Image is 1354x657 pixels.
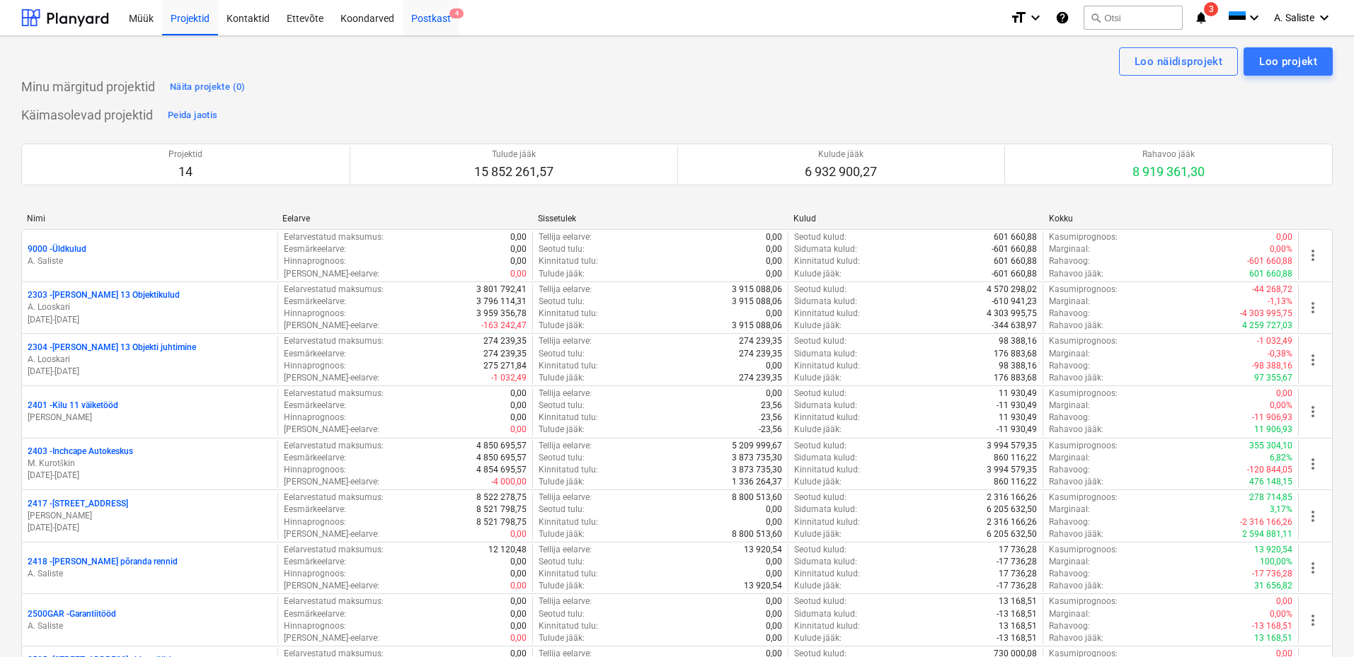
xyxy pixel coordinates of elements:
p: -4 303 995,75 [1240,308,1292,320]
p: Rahavoog : [1049,360,1090,372]
p: 23,56 [761,400,782,412]
p: 2 594 881,11 [1242,528,1292,540]
div: Näita projekte (0) [170,79,246,95]
p: 274 239,35 [483,335,527,347]
p: 4 854 695,57 [476,464,527,476]
div: Loo projekt [1259,52,1317,71]
p: 11 906,93 [1254,424,1292,436]
p: Hinnaprognoos : [284,464,346,476]
p: 6 932 900,27 [805,163,877,180]
p: Rahavoo jääk : [1049,424,1103,436]
p: Eesmärkeelarve : [284,243,346,255]
p: -11 906,93 [1252,412,1292,424]
p: 8 919 361,30 [1132,163,1205,180]
p: 0,00 [766,268,782,280]
p: 8 521 798,75 [476,516,527,528]
p: Rahavoo jääk : [1049,372,1103,384]
p: Marginaal : [1049,243,1090,255]
p: Kasumiprognoos : [1049,544,1118,556]
p: Rahavoo jääk : [1049,580,1103,592]
p: Kasumiprognoos : [1049,388,1118,400]
div: Peida jaotis [168,107,217,124]
p: Tellija eelarve : [539,284,592,296]
span: more_vert [1304,247,1321,264]
p: [PERSON_NAME]-eelarve : [284,424,379,436]
p: Kinnitatud kulud : [794,308,860,320]
p: Rahavoog : [1049,464,1090,476]
p: 3 915 088,06 [732,284,782,296]
span: more_vert [1304,299,1321,316]
p: 0,00 [510,568,527,580]
p: [DATE] - [DATE] [28,470,272,482]
p: 4 570 298,02 [987,284,1037,296]
p: Kinnitatud kulud : [794,360,860,372]
span: more_vert [1304,403,1321,420]
p: Eesmärkeelarve : [284,556,346,568]
p: [PERSON_NAME] [28,510,272,522]
p: [DATE] - [DATE] [28,366,272,378]
p: 355 304,10 [1249,440,1292,452]
div: 2401 -Kilu 11 väiketööd[PERSON_NAME] [28,400,272,424]
p: 3 994 579,35 [987,464,1037,476]
p: 3 915 088,06 [732,296,782,308]
span: more_vert [1304,351,1321,368]
div: 9000 -ÜldkuludA. Saliste [28,243,272,267]
p: [DATE] - [DATE] [28,522,272,534]
i: keyboard_arrow_down [1027,9,1044,26]
p: -17 736,28 [997,580,1037,592]
p: Seotud tulu : [539,504,585,516]
p: Hinnaprognoos : [284,568,346,580]
p: Tellija eelarve : [539,388,592,400]
p: 3 873 735,30 [732,452,782,464]
p: 2401 - Kilu 11 väiketööd [28,400,118,412]
p: Kinnitatud kulud : [794,255,860,267]
p: 97 355,67 [1254,372,1292,384]
p: Kinnitatud tulu : [539,255,598,267]
span: more_vert [1304,559,1321,576]
p: Rahavoo jääk : [1049,476,1103,488]
p: Hinnaprognoos : [284,255,346,267]
span: more_vert [1304,455,1321,472]
i: keyboard_arrow_down [1316,9,1333,26]
p: Kasumiprognoos : [1049,440,1118,452]
p: A. Saliste [28,568,272,580]
p: A. Looskari [28,301,272,313]
p: Eesmärkeelarve : [284,504,346,516]
p: Tellija eelarve : [539,231,592,243]
p: Seotud tulu : [539,296,585,308]
p: Käimasolevad projektid [21,107,153,124]
p: 2 316 166,26 [987,492,1037,504]
p: Kinnitatud tulu : [539,516,598,528]
p: Rahavoog : [1049,412,1090,424]
p: Kulude jääk [805,149,877,161]
p: Rahavoog : [1049,255,1090,267]
p: 4 850 695,57 [476,440,527,452]
p: Sidumata kulud : [794,452,857,464]
p: Sidumata kulud : [794,400,857,412]
p: [PERSON_NAME]-eelarve : [284,476,379,488]
div: Sissetulek [538,214,782,223]
p: 8 521 798,75 [476,504,527,516]
p: 8 522 278,75 [476,492,527,504]
p: 601 660,88 [1249,268,1292,280]
p: 0,00 [510,580,527,592]
p: 0,00 [510,268,527,280]
p: [PERSON_NAME]-eelarve : [284,528,379,540]
p: 13 920,54 [744,580,782,592]
p: 23,56 [761,412,782,424]
p: Kulude jääk : [794,268,842,280]
p: M. Kurotškin [28,458,272,470]
p: Rahavoog : [1049,308,1090,320]
p: Tulude jääk : [539,372,585,384]
p: Tellija eelarve : [539,335,592,347]
p: -1 032,49 [1257,335,1292,347]
p: Sidumata kulud : [794,243,857,255]
p: -1,13% [1268,296,1292,308]
p: Kasumiprognoos : [1049,231,1118,243]
button: Loo näidisprojekt [1119,47,1238,76]
p: 278 714,85 [1249,492,1292,504]
p: -23,56 [759,424,782,436]
p: Sidumata kulud : [794,348,857,360]
p: Projektid [168,149,202,161]
p: 6,82% [1270,452,1292,464]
